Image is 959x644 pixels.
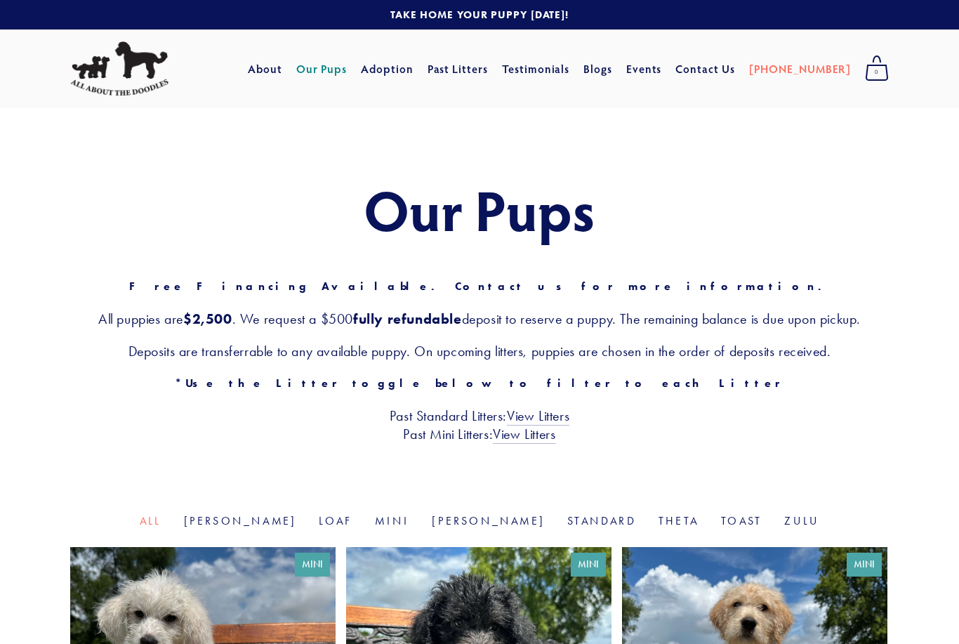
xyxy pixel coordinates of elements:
strong: Free Financing Available. Contact us for more information. [129,280,831,293]
a: 0 items in cart [858,51,896,86]
img: All About The Doodles [70,41,168,96]
a: Loaf [319,514,352,527]
a: [PERSON_NAME] [184,514,297,527]
a: Toast [721,514,762,527]
a: All [140,514,161,527]
a: Events [626,56,662,81]
a: Contact Us [675,56,735,81]
h3: Deposits are transferrable to any available puppy. On upcoming litters, puppies are chosen in the... [70,342,889,360]
span: 0 [865,63,889,81]
a: Theta [659,514,699,527]
a: [PERSON_NAME] [432,514,545,527]
a: Zulu [784,514,819,527]
h1: Our Pups [70,178,889,240]
strong: *Use the Litter toggle below to filter to each Litter [175,376,783,390]
a: [PHONE_NUMBER] [749,56,851,81]
a: Past Litters [428,61,489,76]
h3: All puppies are . We request a $500 deposit to reserve a puppy. The remaining balance is due upon... [70,310,889,328]
a: Standard [567,514,636,527]
a: Adoption [361,56,414,81]
a: Blogs [583,56,612,81]
a: View Litters [493,426,555,444]
strong: $2,500 [183,310,232,327]
strong: fully refundable [353,310,462,327]
a: Testimonials [502,56,570,81]
a: Mini [375,514,409,527]
a: About [248,56,282,81]
h3: Past Standard Litters: Past Mini Litters: [70,407,889,443]
a: Our Pups [296,56,348,81]
a: View Litters [507,407,569,426]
